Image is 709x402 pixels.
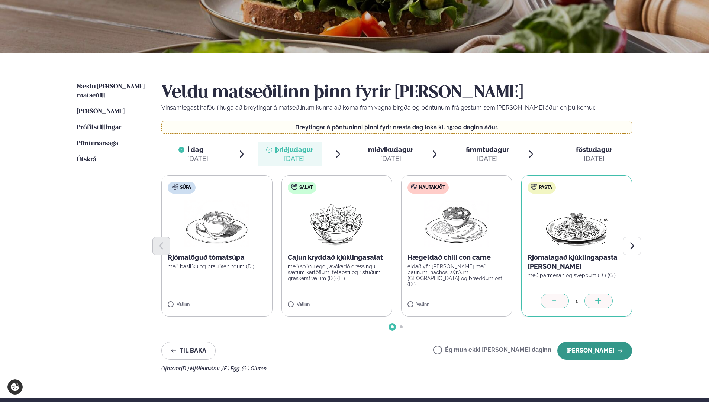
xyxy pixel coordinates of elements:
[181,366,222,372] span: (D ) Mjólkurvörur ,
[407,263,506,287] p: eldað yfir [PERSON_NAME] með baunum, nachos, sýrðum [GEOGRAPHIC_DATA] og bræddum osti (D )
[576,154,612,163] div: [DATE]
[77,82,146,100] a: Næstu [PERSON_NAME] matseðill
[400,325,403,328] span: Go to slide 2
[242,366,267,372] span: (G ) Glúten
[539,185,552,191] span: Pasta
[161,82,632,103] h2: Veldu matseðilinn þinn fyrir [PERSON_NAME]
[424,200,489,247] img: Curry-Rice-Naan.png
[544,200,609,247] img: Spagetti.png
[77,156,96,163] span: Útskrá
[180,185,191,191] span: Súpa
[77,124,121,131] span: Prófílstillingar
[407,253,506,262] p: Hægeldað chili con carne
[466,154,509,163] div: [DATE]
[368,146,413,153] span: miðvikudagur
[77,84,145,99] span: Næstu [PERSON_NAME] matseðill
[391,325,394,328] span: Go to slide 1
[528,272,626,278] p: með parmesan og sveppum (D ) (G )
[77,108,125,115] span: [PERSON_NAME]
[7,379,23,395] a: Cookie settings
[275,154,313,163] div: [DATE]
[169,124,625,130] p: Breytingar á pöntuninni þinni fyrir næsta dag loka kl. 15:00 daginn áður.
[161,366,632,372] div: Ofnæmi:
[77,155,96,164] a: Útskrá
[172,184,178,190] img: soup.svg
[419,185,445,191] span: Nautakjöt
[531,184,537,190] img: pasta.svg
[528,253,626,271] p: Rjómalagað kjúklingapasta [PERSON_NAME]
[77,140,118,147] span: Pöntunarsaga
[77,139,118,148] a: Pöntunarsaga
[304,200,370,247] img: Salad.png
[161,342,216,360] button: Til baka
[299,185,313,191] span: Salat
[576,146,612,153] span: föstudagur
[623,237,641,255] button: Next slide
[152,237,170,255] button: Previous slide
[288,263,386,281] p: með soðnu eggi, avókadó dressingu, sætum kartöflum, fetaosti og ristuðum graskersfræjum (D ) (E )
[187,154,208,163] div: [DATE]
[569,297,584,305] div: 1
[168,263,266,269] p: með basilíku og brauðteningum (D )
[77,107,125,116] a: [PERSON_NAME]
[368,154,413,163] div: [DATE]
[288,253,386,262] p: Cajun kryddað kjúklingasalat
[291,184,297,190] img: salad.svg
[184,200,249,247] img: Soup.png
[77,123,121,132] a: Prófílstillingar
[168,253,266,262] p: Rjómalöguð tómatsúpa
[557,342,632,360] button: [PERSON_NAME]
[161,103,632,112] p: Vinsamlegast hafðu í huga að breytingar á matseðlinum kunna að koma fram vegna birgða og pöntunum...
[275,146,313,153] span: þriðjudagur
[222,366,242,372] span: (E ) Egg ,
[466,146,509,153] span: fimmtudagur
[411,184,417,190] img: beef.svg
[187,145,208,154] span: Í dag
